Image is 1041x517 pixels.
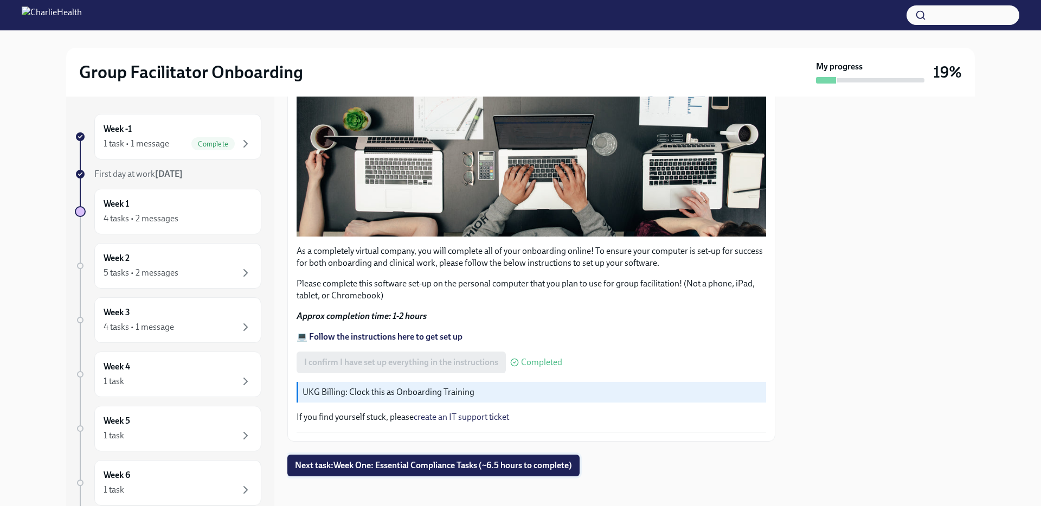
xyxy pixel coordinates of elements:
a: Week 14 tasks • 2 messages [75,189,261,234]
strong: My progress [816,61,863,73]
h6: Week 4 [104,361,130,373]
h6: Week 6 [104,469,130,481]
div: 4 tasks • 1 message [104,321,174,333]
h2: Group Facilitator Onboarding [79,61,303,83]
a: create an IT support ticket [414,412,509,422]
h6: Week -1 [104,123,132,135]
strong: Approx completion time: 1-2 hours [297,311,427,321]
div: 5 tasks • 2 messages [104,267,178,279]
p: As a completely virtual company, you will complete all of your onboarding online! To ensure your ... [297,245,766,269]
div: 1 task • 1 message [104,138,169,150]
h6: Week 3 [104,307,130,318]
span: Next task : Week One: Essential Compliance Tasks (~6.5 hours to complete) [295,460,572,471]
span: Complete [191,140,235,148]
a: First day at work[DATE] [75,168,261,180]
a: Week 51 task [75,406,261,451]
img: CharlieHealth [22,7,82,24]
strong: [DATE] [155,169,183,179]
p: UKG Billing: Clock this as Onboarding Training [303,386,762,398]
a: 💻 Follow the instructions here to get set up [297,331,462,342]
div: 1 task [104,430,124,442]
a: Week 61 task [75,460,261,506]
div: 1 task [104,484,124,496]
h3: 19% [933,62,962,82]
span: Completed [521,358,562,367]
h6: Week 1 [104,198,129,210]
a: Week 34 tasks • 1 message [75,297,261,343]
a: Week -11 task • 1 messageComplete [75,114,261,159]
a: Week 41 task [75,352,261,397]
h6: Week 2 [104,252,130,264]
a: Week 25 tasks • 2 messages [75,243,261,289]
p: If you find yourself stuck, please [297,411,766,423]
div: 1 task [104,375,124,387]
span: First day at work [94,169,183,179]
div: 4 tasks • 2 messages [104,213,178,225]
h6: Week 5 [104,415,130,427]
p: Please complete this software set-up on the personal computer that you plan to use for group faci... [297,278,766,302]
button: Next task:Week One: Essential Compliance Tasks (~6.5 hours to complete) [287,455,580,476]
